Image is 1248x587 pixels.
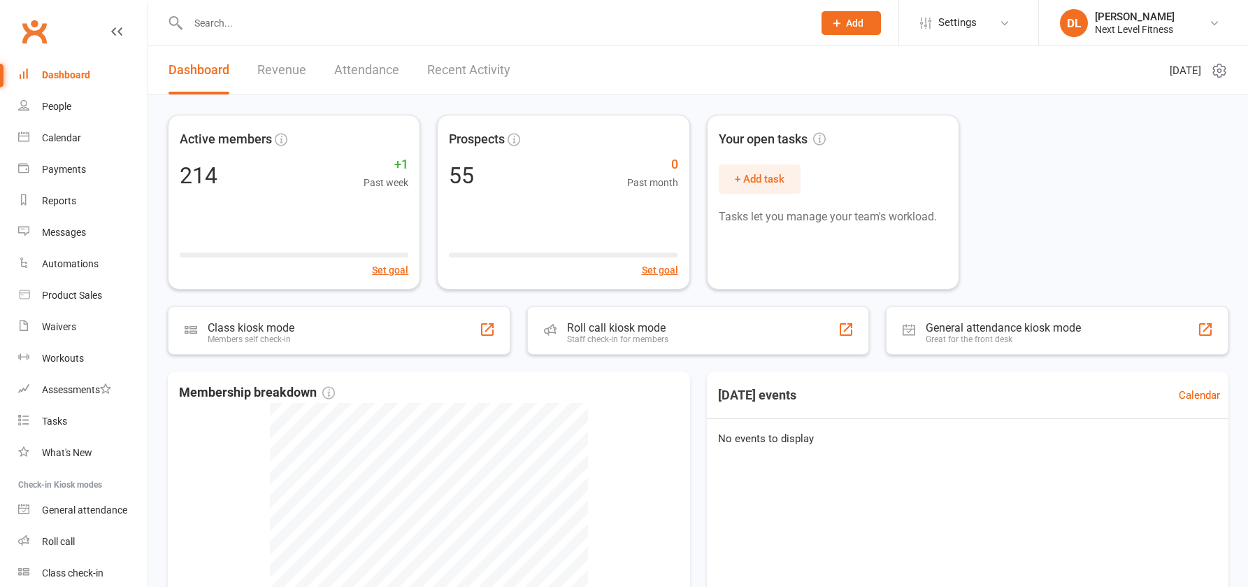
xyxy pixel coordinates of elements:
a: General attendance kiosk mode [18,495,148,526]
div: People [42,101,71,112]
a: Recent Activity [427,46,510,94]
a: Reports [18,185,148,217]
button: + Add task [719,164,801,194]
a: What's New [18,437,148,469]
p: Tasks let you manage your team's workload. [719,208,947,226]
span: Prospects [449,129,505,150]
button: Add [822,11,881,35]
div: General attendance kiosk mode [926,321,1081,334]
span: +1 [364,155,408,175]
div: Great for the front desk [926,334,1081,344]
a: Waivers [18,311,148,343]
span: [DATE] [1170,62,1201,79]
div: Assessments [42,384,111,395]
div: Staff check-in for members [567,334,668,344]
a: Product Sales [18,280,148,311]
div: Members self check-in [208,334,294,344]
a: Tasks [18,406,148,437]
span: Your open tasks [719,129,826,150]
a: Revenue [257,46,306,94]
div: Next Level Fitness [1095,23,1175,36]
div: No events to display [701,419,1235,458]
div: Calendar [42,132,81,143]
span: Add [846,17,863,29]
span: Membership breakdown [179,383,335,403]
div: General attendance [42,504,127,516]
a: Automations [18,248,148,280]
a: Messages [18,217,148,248]
button: Set goal [642,262,678,278]
div: Class check-in [42,567,103,579]
span: Past week [364,175,408,190]
span: Settings [938,7,977,38]
div: [PERSON_NAME] [1095,10,1175,23]
div: Workouts [42,353,84,364]
div: Tasks [42,416,67,427]
a: Attendance [334,46,399,94]
a: Workouts [18,343,148,374]
a: People [18,91,148,122]
div: DL [1060,9,1088,37]
div: Payments [42,164,86,175]
div: Roll call kiosk mode [567,321,668,334]
div: Automations [42,258,99,269]
a: Dashboard [168,46,229,94]
a: Calendar [1179,387,1220,404]
a: Assessments [18,374,148,406]
button: Set goal [372,262,408,278]
span: Past month [627,175,678,190]
h3: [DATE] events [707,383,808,408]
div: What's New [42,447,92,458]
a: Payments [18,154,148,185]
div: Product Sales [42,290,102,301]
a: Clubworx [17,14,52,49]
div: Messages [42,227,86,238]
div: Waivers [42,321,76,332]
input: Search... [184,13,803,33]
div: Dashboard [42,69,90,80]
a: Roll call [18,526,148,558]
span: Active members [180,129,272,150]
div: Reports [42,195,76,206]
a: Dashboard [18,59,148,91]
div: 214 [180,164,217,187]
div: Roll call [42,536,75,547]
span: 0 [627,155,678,175]
div: Class kiosk mode [208,321,294,334]
div: 55 [449,164,474,187]
a: Calendar [18,122,148,154]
